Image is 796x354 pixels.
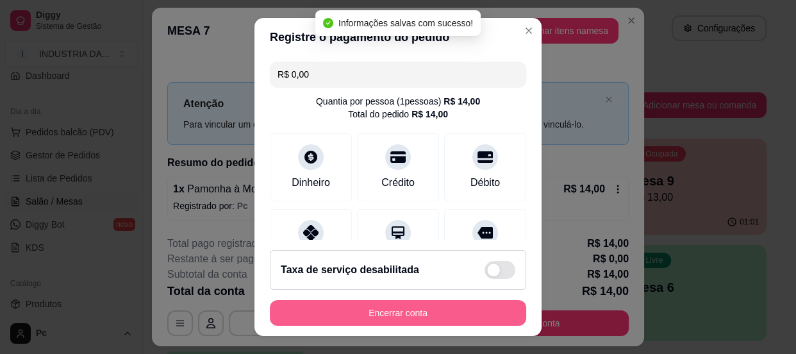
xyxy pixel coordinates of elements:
div: Quantia por pessoa ( 1 pessoas) [316,95,480,108]
button: Encerrar conta [270,300,526,326]
span: Informações salvas com sucesso! [338,18,473,28]
div: R$ 14,00 [411,108,448,121]
div: Crédito [381,175,415,190]
span: check-circle [323,18,333,28]
div: Dinheiro [292,175,330,190]
div: R$ 14,00 [444,95,480,108]
input: Ex.: hambúrguer de cordeiro [278,62,518,87]
div: Total do pedido [348,108,448,121]
button: Close [518,21,539,41]
h2: Taxa de serviço desabilitada [281,262,419,278]
header: Registre o pagamento do pedido [254,18,542,56]
div: Débito [470,175,500,190]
